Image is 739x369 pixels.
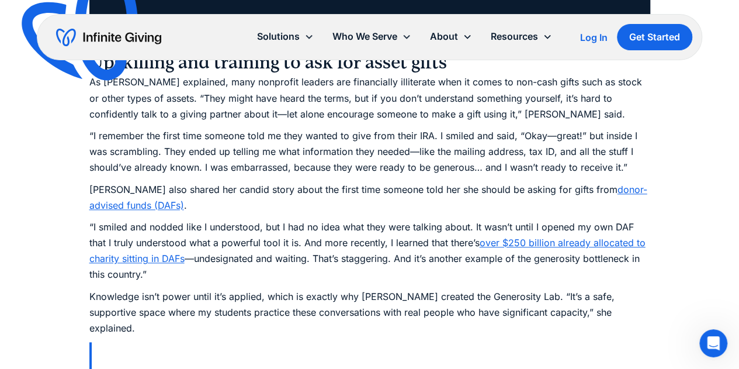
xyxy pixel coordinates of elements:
h3: Upskilling and training to ask for asset gifts [89,51,650,74]
div: About [421,24,481,49]
div: Hi there 👋 [19,74,182,86]
div: Close [205,5,226,26]
p: “I remember the first time someone told me they wanted to give from their IRA. I smiled and said,... [89,128,650,176]
iframe: Intercom live chat [699,329,727,357]
button: Start recording [74,280,84,289]
div: Who We Serve [323,24,421,49]
div: Resources [481,24,561,49]
button: Gif picker [37,280,46,289]
button: go back [8,5,30,27]
button: Home [183,5,205,27]
a: donor-advised funds (DAFs) [89,184,647,211]
textarea: Message… [10,255,224,275]
p: Knowledge isn’t power until it’s applied, which is exactly why [PERSON_NAME] created the Generosi... [89,289,650,337]
div: Kasey says… [9,67,224,182]
p: [PERSON_NAME] also shared her candid story about the first time someone told her she should be as... [89,182,650,213]
button: Emoji picker [18,280,27,289]
p: As [PERSON_NAME] explained, many nonprofit leaders are financially illiterate when it comes to no... [89,74,650,122]
p: “I smiled and nodded like I understood, but I had no idea what they were talking about. It wasn’t... [89,219,650,283]
div: Log In [580,33,608,42]
a: Log In [580,30,608,44]
div: Solutions [248,24,323,49]
div: Welcome to Infinite Giving. [19,92,182,104]
div: Resources [491,29,538,44]
div: [PERSON_NAME] • 44m ago [19,158,117,165]
div: [PERSON_NAME] [19,137,182,149]
a: home [56,28,161,47]
h1: [PERSON_NAME] [57,6,133,15]
div: If you have any questions, just reply to this message. [19,109,182,132]
button: Send a message… [200,275,219,294]
a: Get Started [617,24,692,50]
div: Who We Serve [332,29,397,44]
div: Solutions [257,29,300,44]
button: Upload attachment [55,280,65,289]
div: About [430,29,458,44]
p: Active 20h ago [57,15,113,26]
div: Hi there 👋Welcome to Infinite Giving.If you have any questions, just reply to this message.[PERSO... [9,67,192,156]
img: Profile image for Kasey [33,6,52,25]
